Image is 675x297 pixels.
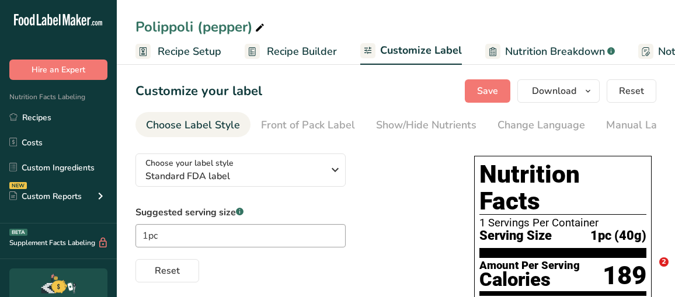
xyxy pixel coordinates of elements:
span: Save [477,84,498,98]
div: 189 [603,260,646,291]
button: Choose your label style Standard FDA label [135,153,346,187]
button: Hire an Expert [9,60,107,80]
div: 1 Servings Per Container [479,217,646,229]
span: Choose your label style [145,157,234,169]
span: Reset [155,264,180,278]
button: Download [517,79,600,103]
span: Serving Size [479,229,552,243]
span: Recipe Builder [267,44,337,60]
div: Custom Reports [9,190,82,202]
span: Recipe Setup [158,44,221,60]
iframe: Intercom live chat [635,257,663,285]
span: Reset [619,84,644,98]
span: Standard FDA label [145,169,323,183]
button: Reset [135,259,199,282]
button: Save [465,79,510,103]
div: Amount Per Serving [479,260,580,271]
span: 2 [659,257,669,267]
span: Customize Label [380,43,462,58]
a: Recipe Builder [245,39,337,65]
div: Show/Hide Nutrients [376,117,476,133]
div: BETA [9,229,27,236]
div: Polippoli (pepper) [135,16,267,37]
div: Choose Label Style [146,117,240,133]
div: Calories [479,271,580,288]
div: Change Language [497,117,585,133]
span: 1pc (40g) [590,229,646,243]
a: Recipe Setup [135,39,221,65]
span: Nutrition Breakdown [505,44,605,60]
button: Reset [607,79,656,103]
a: Nutrition Breakdown [485,39,615,65]
a: Customize Label [360,37,462,65]
div: Front of Pack Label [261,117,355,133]
div: NEW [9,182,27,189]
h1: Customize your label [135,82,262,101]
label: Suggested serving size [135,205,346,219]
span: Download [532,84,576,98]
h1: Nutrition Facts [479,161,646,215]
